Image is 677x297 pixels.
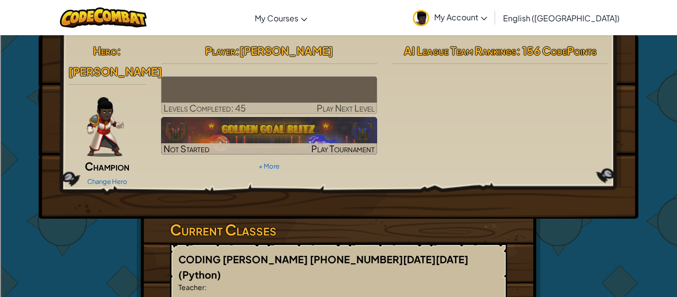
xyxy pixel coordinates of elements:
a: English ([GEOGRAPHIC_DATA]) [498,4,624,31]
a: My Courses [250,4,312,31]
span: English ([GEOGRAPHIC_DATA]) [503,13,620,23]
img: CodeCombat logo [60,7,147,28]
span: My Account [434,12,487,22]
img: avatar [413,10,429,26]
a: My Account [408,2,492,33]
span: My Courses [255,13,298,23]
